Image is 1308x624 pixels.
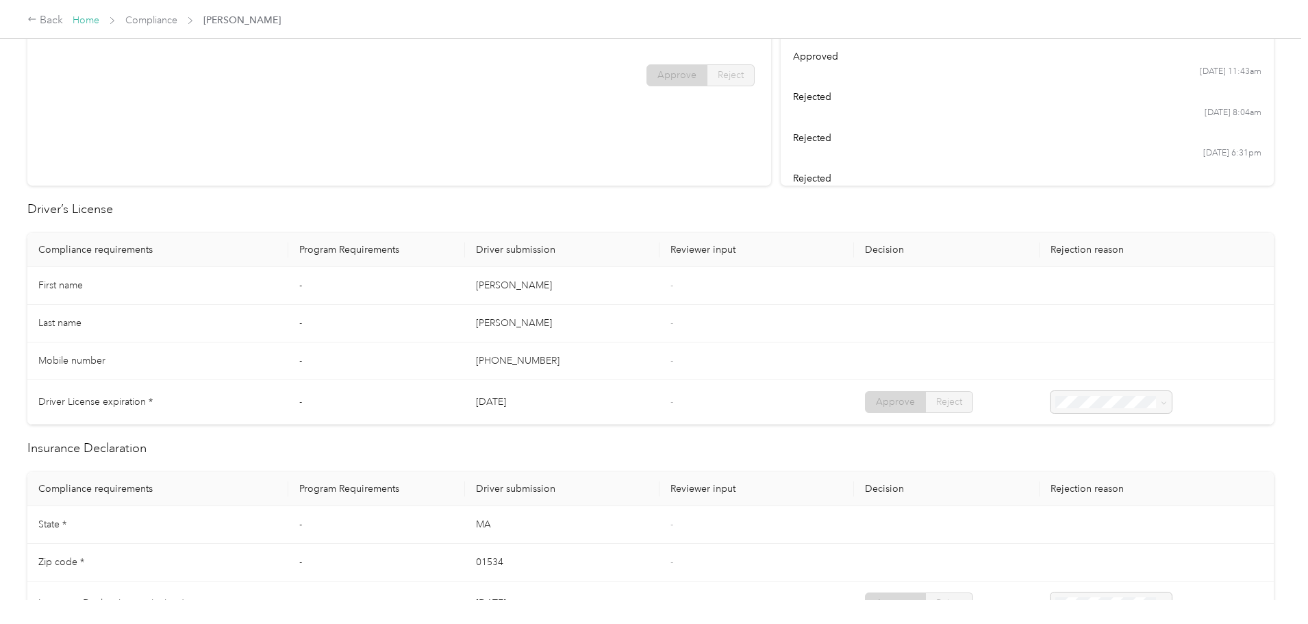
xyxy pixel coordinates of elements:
iframe: Everlance-gr Chat Button Frame [1231,547,1308,624]
span: State * [38,519,66,530]
div: rejected [793,90,1262,104]
span: - [670,355,673,366]
span: Approve [876,597,915,609]
td: MA [465,506,659,544]
th: Compliance requirements [27,472,288,506]
td: Driver License expiration * [27,380,288,425]
span: - [670,279,673,291]
span: - [670,597,673,609]
td: - [288,267,465,305]
h2: Driver’s License [27,200,1274,219]
time: [DATE] 6:31pm [1203,147,1261,160]
span: Reject [718,69,744,81]
span: Approve [876,396,915,408]
th: Decision [854,472,1040,506]
td: - [288,506,465,544]
th: Decision [854,233,1040,267]
td: [PERSON_NAME] [465,267,659,305]
td: State * [27,506,288,544]
span: [PERSON_NAME] [203,13,281,27]
span: Reject [936,597,962,609]
td: Zip code * [27,544,288,582]
td: - [288,305,465,342]
th: Reviewer input [659,472,854,506]
span: Insurance Declaration expiration * [38,597,185,609]
td: - [288,342,465,380]
th: Rejection reason [1040,233,1274,267]
td: Last name [27,305,288,342]
span: Last name [38,317,81,329]
span: First name [38,279,83,291]
span: Driver License expiration * [38,396,153,408]
div: rejected [793,131,1262,145]
span: Mobile number [38,355,105,366]
th: Driver submission [465,233,659,267]
td: 01534 [465,544,659,582]
span: - [670,396,673,408]
th: Driver submission [465,472,659,506]
th: Rejection reason [1040,472,1274,506]
th: Program Requirements [288,233,465,267]
div: Back [27,12,63,29]
td: - [288,380,465,425]
td: [PHONE_NUMBER] [465,342,659,380]
th: Reviewer input [659,233,854,267]
span: - [670,519,673,530]
span: Zip code * [38,556,84,568]
td: Mobile number [27,342,288,380]
th: Compliance requirements [27,233,288,267]
div: rejected [793,171,1262,186]
div: approved [793,49,1262,64]
span: - [670,317,673,329]
h2: Insurance Declaration [27,439,1274,458]
td: [DATE] [465,380,659,425]
td: [PERSON_NAME] [465,305,659,342]
td: - [288,544,465,582]
a: Compliance [125,14,177,26]
th: Program Requirements [288,472,465,506]
span: - [670,556,673,568]
span: Reject [936,396,962,408]
time: [DATE] 11:43am [1200,66,1261,78]
span: Approve [657,69,696,81]
td: First name [27,267,288,305]
a: Home [73,14,99,26]
time: [DATE] 8:04am [1205,107,1261,119]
